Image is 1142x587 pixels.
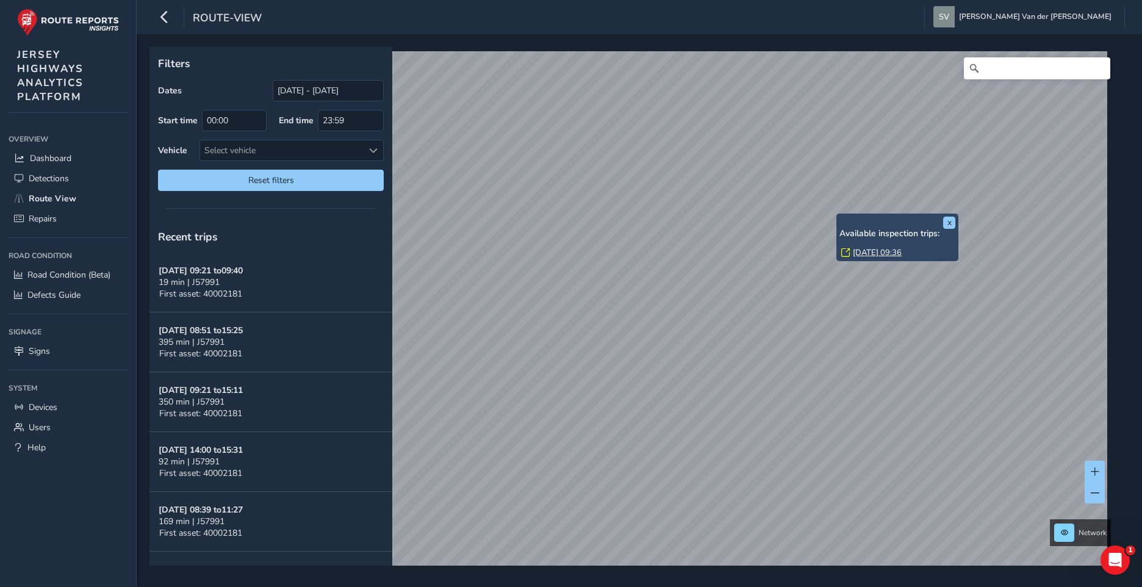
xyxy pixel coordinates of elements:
[193,10,262,27] span: route-view
[158,85,182,96] label: Dates
[9,189,127,209] a: Route View
[9,209,127,229] a: Repairs
[149,492,392,552] button: [DATE] 08:39 to11:27169 min | J57991First asset: 40002181
[159,408,242,419] span: First asset: 40002181
[9,168,127,189] a: Detections
[9,379,127,397] div: System
[159,288,242,300] span: First asset: 40002181
[149,253,392,312] button: [DATE] 09:21 to09:4019 min | J57991First asset: 40002181
[159,348,242,359] span: First asset: 40002181
[839,229,955,239] h6: Available inspection trips:
[29,402,57,413] span: Devices
[943,217,955,229] button: x
[159,504,243,516] strong: [DATE] 08:39 to 11:27
[1101,546,1130,575] iframe: Intercom live chat
[9,417,127,438] a: Users
[933,6,1116,27] button: [PERSON_NAME] Van der [PERSON_NAME]
[279,115,314,126] label: End time
[149,312,392,372] button: [DATE] 08:51 to15:25395 min | J57991First asset: 40002181
[933,6,955,27] img: diamond-layout
[17,48,84,104] span: JERSEY HIGHWAYS ANALYTICS PLATFORM
[27,442,46,453] span: Help
[27,269,110,281] span: Road Condition (Beta)
[159,456,220,467] span: 92 min | J57991
[159,444,243,456] strong: [DATE] 14:00 to 15:31
[964,57,1110,79] input: Search
[154,51,1107,580] canvas: Map
[29,345,50,357] span: Signs
[167,175,375,186] span: Reset filters
[200,140,363,160] div: Select vehicle
[159,516,224,527] span: 169 min | J57991
[159,336,224,348] span: 395 min | J57991
[9,247,127,265] div: Road Condition
[9,397,127,417] a: Devices
[17,9,119,36] img: rr logo
[158,56,384,71] p: Filters
[9,265,127,285] a: Road Condition (Beta)
[1126,546,1135,555] span: 1
[27,289,81,301] span: Defects Guide
[159,276,220,288] span: 19 min | J57991
[158,145,187,156] label: Vehicle
[159,527,242,539] span: First asset: 40002181
[159,265,243,276] strong: [DATE] 09:21 to 09:40
[29,422,51,433] span: Users
[29,213,57,225] span: Repairs
[164,564,248,575] strong: [DATE] 07:35 to 11:52
[158,115,198,126] label: Start time
[29,173,69,184] span: Detections
[853,247,902,258] a: [DATE] 09:36
[9,148,127,168] a: Dashboard
[149,372,392,432] button: [DATE] 09:21 to15:11350 min | J57991First asset: 40002181
[30,153,71,164] span: Dashboard
[159,396,224,408] span: 350 min | J57991
[9,323,127,341] div: Signage
[158,229,218,244] span: Recent trips
[158,170,384,191] button: Reset filters
[1079,528,1107,538] span: Network
[959,6,1111,27] span: [PERSON_NAME] Van der [PERSON_NAME]
[9,285,127,305] a: Defects Guide
[159,325,243,336] strong: [DATE] 08:51 to 15:25
[9,341,127,361] a: Signs
[149,432,392,492] button: [DATE] 14:00 to15:3192 min | J57991First asset: 40002181
[9,130,127,148] div: Overview
[29,193,76,204] span: Route View
[9,438,127,458] a: Help
[159,384,243,396] strong: [DATE] 09:21 to 15:11
[159,467,242,479] span: First asset: 40002181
